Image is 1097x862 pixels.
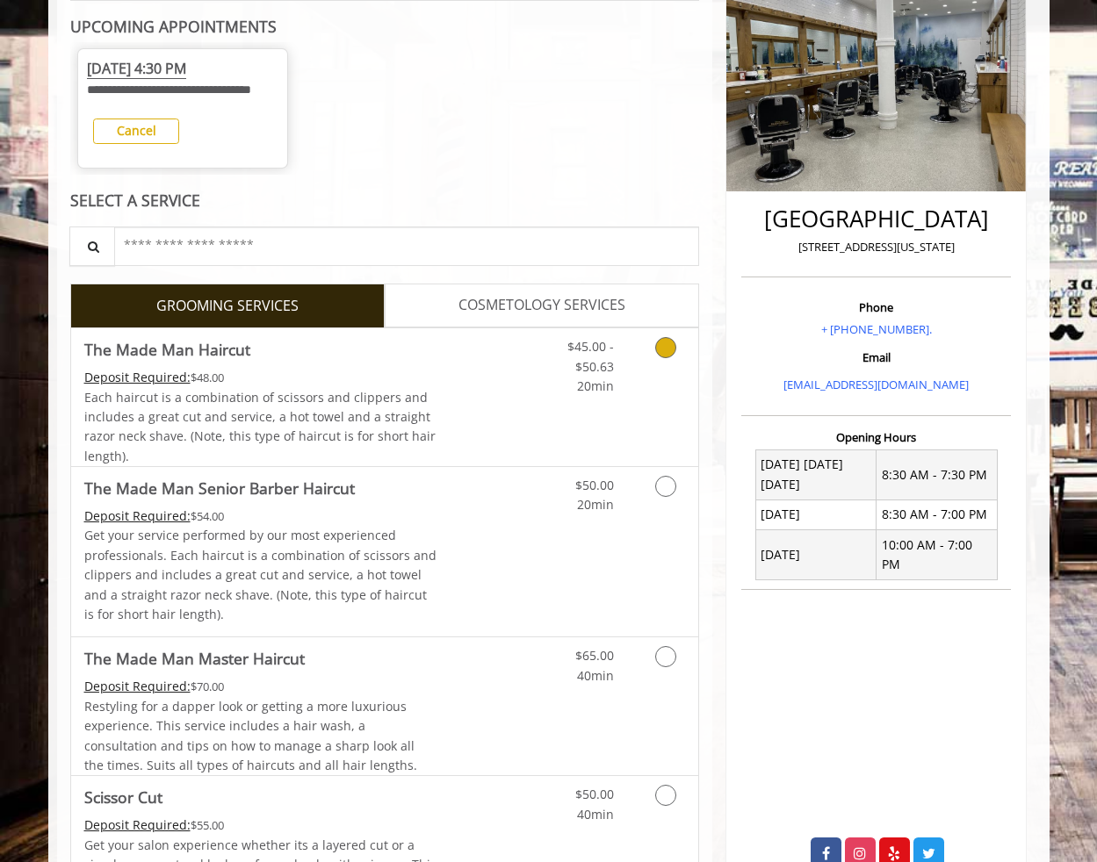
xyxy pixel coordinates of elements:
span: $50.00 [575,786,614,802]
div: SELECT A SERVICE [70,192,700,209]
span: 40min [577,806,614,822]
span: 40min [577,667,614,684]
div: $48.00 [84,368,437,387]
td: 8:30 AM - 7:30 PM [877,449,998,499]
span: COSMETOLOGY SERVICES [458,294,625,317]
b: The Made Man Senior Barber Haircut [84,476,355,500]
span: This service needs some Advance to be paid before we block your appointment [84,816,191,833]
div: $55.00 [84,815,437,835]
span: Each haircut is a combination of scissors and clippers and includes a great cut and service, a ho... [84,389,436,464]
span: $65.00 [575,647,614,664]
b: The Made Man Haircut [84,337,250,362]
p: Get your service performed by our most experienced professionals. Each haircut is a combination o... [84,526,437,624]
td: [DATE] [755,530,877,580]
b: Cancel [117,122,156,139]
b: The Made Man Master Haircut [84,646,305,671]
div: $54.00 [84,506,437,526]
span: $50.00 [575,477,614,493]
span: 20min [577,377,614,394]
h3: Opening Hours [741,431,1011,443]
button: Service Search [69,226,115,266]
span: $45.00 - $50.63 [567,338,614,374]
span: [DATE] 4:30 PM [87,59,186,79]
h3: Phone [746,301,1007,313]
button: Cancel [93,119,180,144]
a: + [PHONE_NUMBER]. [821,321,932,337]
span: This service needs some Advance to be paid before we block your appointment [84,678,191,694]
td: [DATE] [DATE] [DATE] [755,449,877,499]
span: GROOMING SERVICES [156,295,299,318]
td: 10:00 AM - 7:00 PM [877,530,998,580]
p: [STREET_ADDRESS][US_STATE] [746,238,1007,256]
b: UPCOMING APPOINTMENTS [70,16,277,37]
span: This service needs some Advance to be paid before we block your appointment [84,369,191,385]
b: Scissor Cut [84,785,162,809]
span: Restyling for a dapper look or getting a more luxurious experience. This service includes a hair ... [84,698,417,773]
h3: Email [746,351,1007,363]
td: [DATE] [755,499,877,529]
span: 20min [577,496,614,513]
td: 8:30 AM - 7:00 PM [877,499,998,529]
span: This service needs some Advance to be paid before we block your appointment [84,507,191,524]
h2: [GEOGRAPHIC_DATA] [746,206,1007,232]
div: $70.00 [84,677,437,696]
a: [EMAIL_ADDRESS][DOMAIN_NAME] [783,377,969,392]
